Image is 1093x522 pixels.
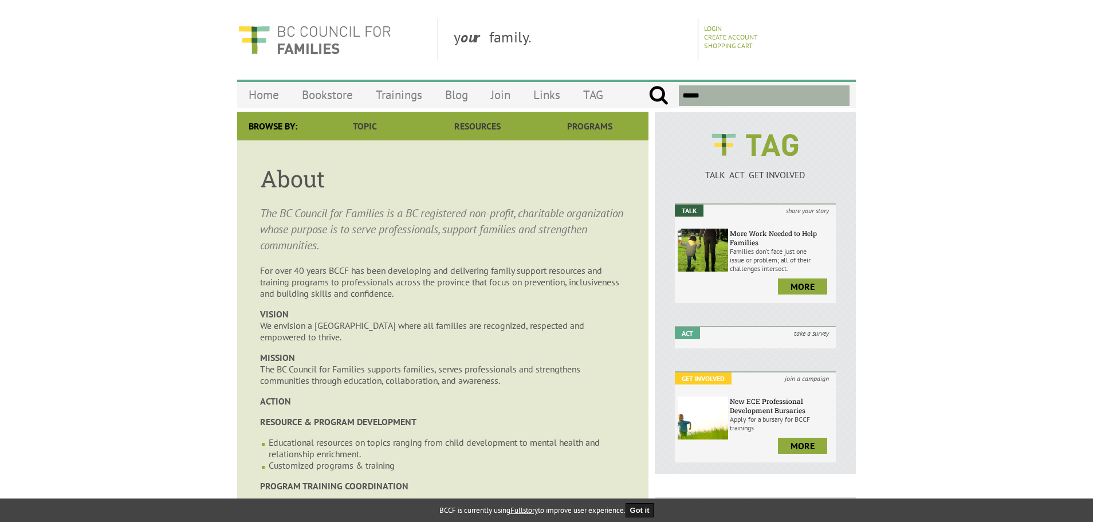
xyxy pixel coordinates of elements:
[730,415,833,432] p: Apply for a bursary for BCCF trainings
[522,81,572,108] a: Links
[260,480,408,492] strong: PROGRAM TRAINING COORDINATION
[260,163,626,194] h1: About
[260,395,291,407] strong: ACTION
[260,352,626,386] p: The BC Council for Families supports families, serves professionals and strengthens communities t...
[704,33,758,41] a: Create Account
[445,18,698,61] div: y family.
[704,41,753,50] a: Shopping Cart
[434,81,479,108] a: Blog
[572,81,615,108] a: TAG
[730,247,833,273] p: Families don’t face just one issue or problem; all of their challenges intersect.
[237,81,290,108] a: Home
[675,372,732,384] em: Get Involved
[237,18,392,61] img: BC Council for FAMILIES
[778,278,827,295] a: more
[778,372,836,384] i: join a campaign
[269,460,626,471] li: Customized programs & training
[704,24,722,33] a: Login
[675,158,836,180] a: TALK ACT GET INVOLVED
[269,437,626,460] li: Educational resources on topics ranging from child development to mental health and relationship ...
[260,205,626,253] p: The BC Council for Families is a BC registered non-profit, charitable organization whose purpose ...
[290,81,364,108] a: Bookstore
[260,308,289,320] strong: VISION
[626,503,654,517] button: Got it
[730,397,833,415] h6: New ECE Professional Development Bursaries
[421,112,533,140] a: Resources
[260,416,416,427] strong: RESOURCE & PROGRAM DEVELOPMENT
[703,123,807,167] img: BCCF's TAG Logo
[237,112,309,140] div: Browse By:
[260,308,626,343] p: We envision a [GEOGRAPHIC_DATA] where all families are recognized, respected and empowered to thr...
[534,112,646,140] a: Programs
[260,352,295,363] strong: MISSION
[675,169,836,180] p: TALK ACT GET INVOLVED
[510,505,538,515] a: Fullstory
[309,112,421,140] a: Topic
[260,265,626,299] p: For over 40 years BCCF has been developing and delivering family support resources and training p...
[675,205,703,217] em: Talk
[730,229,833,247] h6: More Work Needed to Help Families
[779,205,836,217] i: share your story
[787,327,836,339] i: take a survey
[675,327,700,339] em: Act
[778,438,827,454] a: more
[648,85,669,106] input: Submit
[479,81,522,108] a: Join
[364,81,434,108] a: Trainings
[461,28,489,46] strong: our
